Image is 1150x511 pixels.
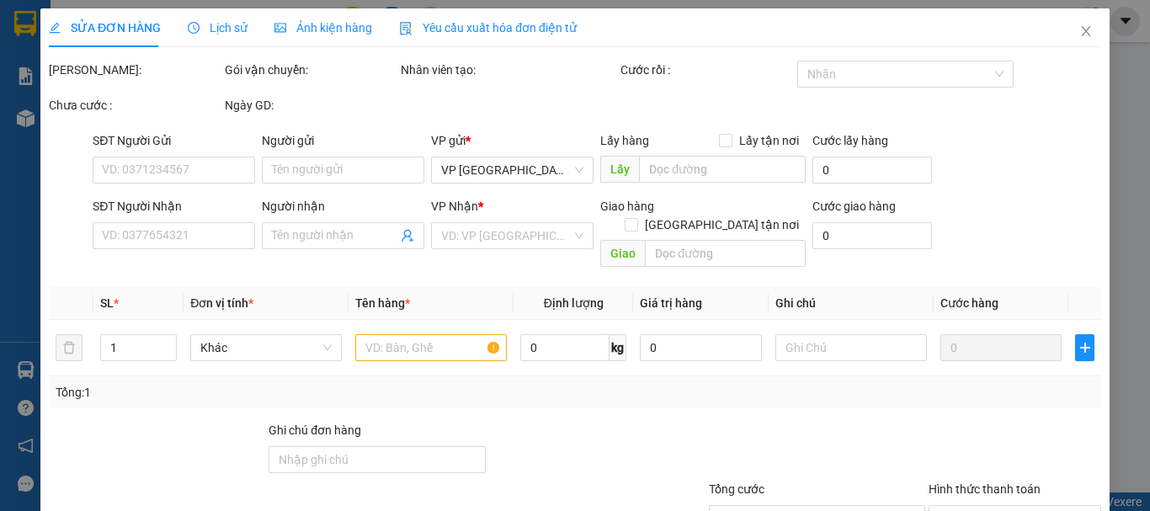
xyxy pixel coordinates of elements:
span: Lịch sử [188,21,248,35]
img: icon [399,22,413,35]
label: Cước lấy hàng [812,134,887,147]
div: VP gửi [431,131,594,150]
span: close [1079,24,1093,38]
div: SĐT Người Nhận [93,197,255,216]
div: Cước rồi : [620,61,793,79]
span: Tổng cước [709,482,764,496]
span: Định lượng [543,296,603,310]
input: Cước giao hàng [812,222,932,249]
div: Người nhận [262,197,424,216]
input: Dọc đường [639,156,805,183]
div: Chưa cước : [49,96,221,114]
span: VP Nhận [431,200,478,213]
span: SL [100,296,114,310]
input: Ghi chú đơn hàng [269,446,485,473]
span: Ảnh kiện hàng [274,21,372,35]
button: plus [1075,334,1094,361]
div: Người gửi [262,131,424,150]
span: plus [1076,341,1094,354]
div: Ngày GD: [225,96,397,114]
div: Nhân viên tạo: [401,61,617,79]
span: VP Tây Ninh [441,157,583,183]
span: user-add [401,229,414,242]
label: Ghi chú đơn hàng [269,423,361,437]
div: Gói vận chuyển: [225,61,397,79]
input: Cước lấy hàng [812,157,932,184]
span: Khác [200,335,332,360]
span: SỬA ĐƠN HÀNG [49,21,161,35]
input: Ghi Chú [775,334,927,361]
span: Đơn vị tính [190,296,253,310]
span: kg [610,334,626,361]
span: picture [274,22,286,34]
div: SĐT Người Gửi [93,131,255,150]
input: Dọc đường [645,240,805,267]
span: Cước hàng [940,296,998,310]
label: Cước giao hàng [812,200,895,213]
span: Tên hàng [355,296,410,310]
div: Tổng: 1 [56,383,445,402]
span: Giao [600,240,645,267]
button: delete [56,334,83,361]
span: Giá trị hàng [640,296,702,310]
button: Close [1062,8,1110,56]
span: Giao hàng [600,200,654,213]
span: [GEOGRAPHIC_DATA] tận nơi [637,216,805,234]
input: VD: Bàn, Ghế [355,334,507,361]
span: edit [49,22,61,34]
th: Ghi chú [769,287,934,320]
span: Yêu cầu xuất hóa đơn điện tử [399,21,577,35]
input: 0 [940,334,1062,361]
span: Lấy [600,156,639,183]
span: Lấy tận nơi [732,131,805,150]
span: clock-circle [188,22,200,34]
span: Lấy hàng [600,134,649,147]
label: Hình thức thanh toán [929,482,1041,496]
div: [PERSON_NAME]: [49,61,221,79]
